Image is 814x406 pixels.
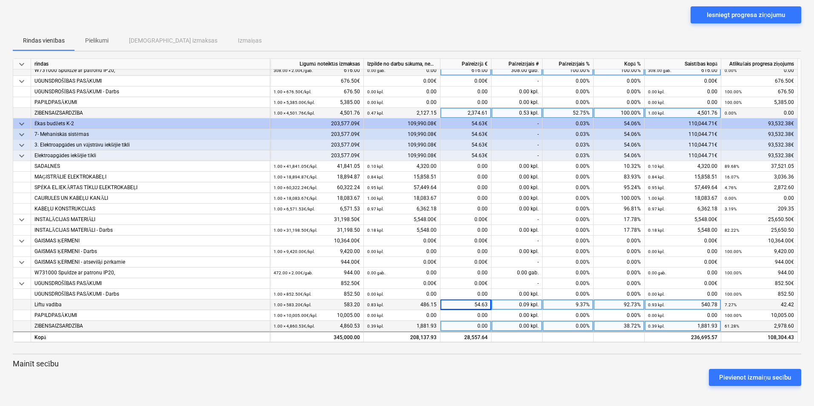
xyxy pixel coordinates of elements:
div: 5,548.00€ [364,214,440,225]
small: 0.00 kpl. [367,89,384,94]
div: Ēkas budžets K-2 [34,118,266,129]
small: 1.00 × 676.50€ / kpl. [274,89,311,94]
div: UGUNSDROŠĪBAS PASĀKUMI - Darbs [34,289,266,299]
div: 4,320.00 [367,161,437,172]
div: 0.00€ [364,76,440,86]
span: keyboard_arrow_down [17,59,27,69]
div: 616.00 [274,65,360,76]
div: 0.00 [440,225,491,236]
div: W731000 Spuldze ar patronu IP20, [34,268,266,278]
div: Kopā [31,331,270,342]
small: 1.00 × 583.20€ / kpl. [274,302,311,307]
span: keyboard_arrow_down [17,119,27,129]
div: 54.63€ [440,150,491,161]
div: 10.32% [594,161,645,172]
div: 0.00% [543,86,594,97]
div: 6,362.18 [367,204,437,214]
div: KABEĻU KONSTRUKCIJAS [34,204,266,214]
small: 89.68% [725,164,739,169]
small: 0.00 kpl. [648,89,665,94]
div: SPĒKA EL.IEKĀRTAS TĪKLU ELEKTROKABEĻI [34,182,266,193]
small: 100.00% [725,89,742,94]
small: 100.00% [725,292,742,297]
div: 0.00€ [645,76,721,86]
div: 0.00€ [440,214,491,225]
div: 944.00 [725,268,794,278]
div: 0.00 [440,268,491,278]
div: 15,858.51 [648,172,717,182]
div: 0.03% [543,150,594,161]
div: 0.00% [543,236,594,246]
div: Pašreizējā € [440,59,491,69]
div: 54.63€ [440,118,491,129]
div: 0.00% [543,182,594,193]
div: 10,364.00€ [721,236,798,246]
div: 54.63 [440,299,491,310]
div: 0.00 [725,108,794,118]
small: 1.00 × 6,571.53€ / kpl. [274,207,315,211]
small: 1.00 × 18,083.67€ / kpl. [274,196,317,201]
div: Līgumā noteiktās izmaksas [270,59,364,69]
div: - [491,150,543,161]
div: 0.00 [367,65,437,76]
div: 100.00% [543,65,594,76]
div: 4,320.00 [648,161,717,172]
div: 0.00% [594,86,645,97]
div: 9,420.00 [725,246,794,257]
div: 0.00% [543,278,594,289]
div: 0.00% [594,76,645,86]
div: 616.00 [648,65,717,76]
small: 0.83 kpl. [367,302,384,307]
div: PAPILDPASĀKUMI [34,310,266,321]
div: Pievienot izmaiņu secību [719,372,791,383]
span: keyboard_arrow_down [17,215,27,225]
div: 0.00% [543,204,594,214]
div: 100.00% [594,108,645,118]
div: 0.00 [440,97,491,108]
div: 0.03% [543,140,594,150]
div: Iesniegt progresa ziņojumu [707,9,785,20]
div: 0.00€ [364,257,440,268]
button: Pievienot izmaiņu secību [709,369,801,386]
div: 486.15 [367,299,437,310]
div: 109,990.08€ [364,118,440,129]
small: 100.00% [725,271,742,275]
small: 0.93 kpl. [648,302,665,307]
div: PAPILDPASĀKUMI [34,97,266,108]
div: 0.00 kpl. [491,97,543,108]
small: 82.22% [725,228,739,233]
div: 4,501.76 [274,108,360,118]
div: 10,364.00€ [270,236,364,246]
div: 93,532.38€ [721,118,798,129]
small: 472.00 × 2.00€ / gab. [274,271,313,275]
div: 18,083.67 [367,193,437,204]
div: 31,198.50 [274,225,360,236]
div: 0.00 [440,321,491,331]
small: 3.19% [725,207,737,211]
div: 0.00 [440,161,491,172]
div: 0.00% [543,161,594,172]
div: - [491,76,543,86]
div: 0.00 [367,86,437,97]
div: 0.00 [440,182,491,193]
div: - [491,236,543,246]
div: 0.00% [543,246,594,257]
div: 0.00% [594,310,645,321]
div: 25,650.50€ [721,214,798,225]
div: 676.50€ [270,76,364,86]
div: - [491,257,543,268]
small: 1.00 kpl. [648,111,665,115]
div: GAISMAS ĶERMENI - atsevišķi pērkamie [34,257,266,268]
div: 0.00 [367,268,437,278]
small: 0.00% [725,68,737,73]
div: 0.00 [367,246,437,257]
div: 18,083.67 [648,193,717,204]
div: 18,894.87 [274,172,360,182]
div: 0.00 kpl. [491,161,543,172]
div: 0.03% [543,129,594,140]
div: 4,501.76 [648,108,717,118]
small: 308.00 gab. [648,68,671,73]
div: 0.00 kpl. [491,193,543,204]
div: 5,548.00€ [645,214,721,225]
small: 0.97 kpl. [367,207,384,211]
